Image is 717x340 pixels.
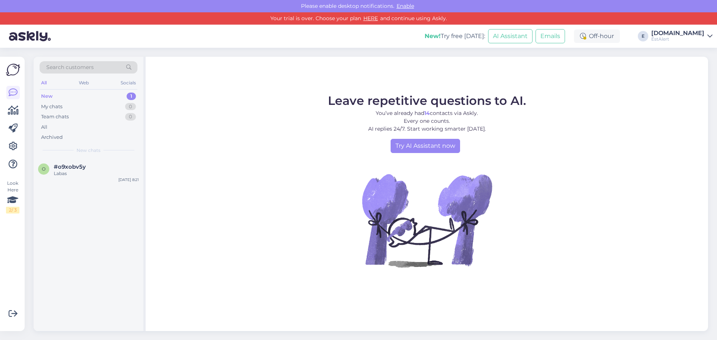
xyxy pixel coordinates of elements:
[46,63,94,71] span: Search customers
[125,103,136,110] div: 0
[77,78,90,88] div: Web
[41,124,47,131] div: All
[574,29,620,43] div: Off-hour
[118,177,139,183] div: [DATE] 8:21
[394,3,416,9] span: Enable
[361,15,380,22] a: HERE
[6,207,19,213] div: 2 / 3
[41,93,53,100] div: New
[425,32,441,40] b: New!
[77,147,100,154] span: New chats
[651,30,713,42] a: [DOMAIN_NAME]EstAlert
[425,32,485,41] div: Try free [DATE]:
[119,78,137,88] div: Socials
[41,134,63,141] div: Archived
[488,29,533,43] button: AI Assistant
[54,163,86,170] span: #o9xobv5y
[360,153,494,287] img: No Chat active
[41,113,69,121] div: Team chats
[328,93,526,108] span: Leave repetitive questions to AI.
[127,93,136,100] div: 1
[125,113,136,121] div: 0
[6,180,19,213] div: Look Here
[651,30,704,36] div: [DOMAIN_NAME]
[638,31,648,41] div: E
[651,36,704,42] div: EstAlert
[54,170,139,177] div: Labas
[328,109,526,133] p: You’ve already had contacts via Askly. Every one counts. AI replies 24/7. Start working smarter [...
[391,139,460,153] a: Try AI Assistant now
[41,103,62,110] div: My chats
[536,29,565,43] button: Emails
[42,166,46,172] span: o
[424,110,430,116] b: 14
[40,78,48,88] div: All
[6,63,20,77] img: Askly Logo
